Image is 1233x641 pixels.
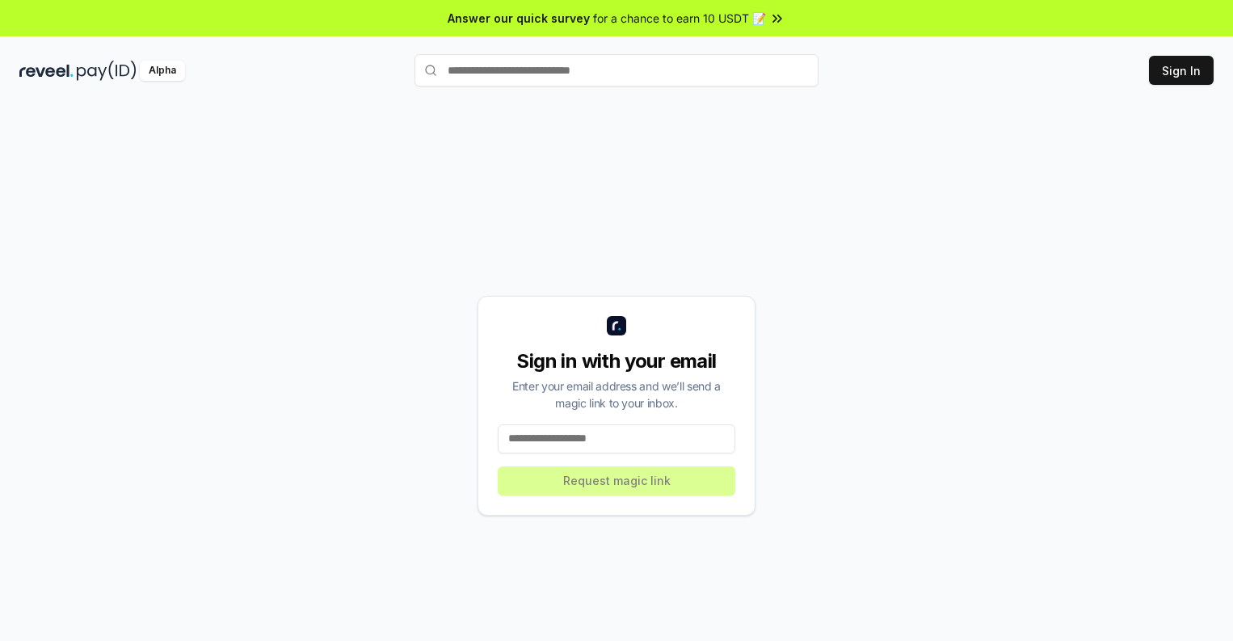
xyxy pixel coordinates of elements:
[498,348,735,374] div: Sign in with your email
[607,316,626,335] img: logo_small
[498,377,735,411] div: Enter your email address and we’ll send a magic link to your inbox.
[448,10,590,27] span: Answer our quick survey
[1149,56,1214,85] button: Sign In
[140,61,185,81] div: Alpha
[19,61,74,81] img: reveel_dark
[593,10,766,27] span: for a chance to earn 10 USDT 📝
[77,61,137,81] img: pay_id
